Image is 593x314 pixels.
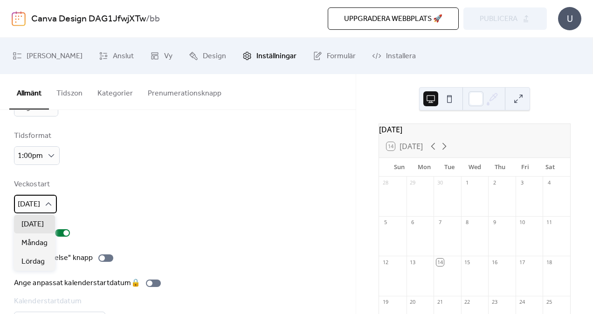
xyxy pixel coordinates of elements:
[491,299,498,306] div: 23
[436,299,443,306] div: 21
[464,299,471,306] div: 22
[344,14,442,25] span: Uppgradera webbplats 🚀
[464,259,471,266] div: 15
[150,10,160,28] b: bb
[143,41,179,70] a: Vy
[27,49,83,64] span: [PERSON_NAME]
[365,41,423,70] a: Installera
[382,299,389,306] div: 19
[491,219,498,226] div: 9
[49,74,90,109] button: Tidszon
[382,219,389,226] div: 5
[518,219,525,226] div: 10
[18,197,40,212] span: [DATE]
[328,7,459,30] button: Uppgradera webbplats 🚀
[436,179,443,186] div: 30
[21,219,44,230] span: [DATE]
[436,219,443,226] div: 7
[409,299,416,306] div: 20
[18,149,43,163] span: 1:00pm
[146,10,150,28] b: /
[21,256,45,267] span: Lördag
[512,158,538,177] div: Fri
[462,158,487,177] div: Wed
[518,179,525,186] div: 3
[12,11,26,26] img: logo
[92,41,141,70] a: Anslut
[538,158,563,177] div: Sat
[491,179,498,186] div: 2
[545,259,552,266] div: 18
[558,7,581,30] div: U
[487,158,512,177] div: Thu
[256,49,296,64] span: Inställningar
[412,158,437,177] div: Mon
[491,259,498,266] div: 16
[14,179,55,190] div: Veckostart
[182,41,233,70] a: Design
[409,259,416,266] div: 13
[386,49,416,64] span: Installera
[545,179,552,186] div: 4
[409,179,416,186] div: 29
[90,74,140,109] button: Kategorier
[382,259,389,266] div: 12
[164,49,172,64] span: Vy
[382,179,389,186] div: 28
[386,158,412,177] div: Sun
[464,219,471,226] div: 8
[379,124,570,135] div: [DATE]
[203,49,226,64] span: Design
[21,238,48,249] span: Måndag
[545,299,552,306] div: 25
[140,74,229,109] button: Prenumerationsknapp
[545,219,552,226] div: 11
[14,130,58,142] div: Tidsformat
[518,299,525,306] div: 24
[409,219,416,226] div: 6
[306,41,363,70] a: Formulär
[464,179,471,186] div: 1
[31,10,146,28] a: Canva Design DAG1JfwjXTw
[235,41,303,70] a: Inställningar
[518,259,525,266] div: 17
[327,49,356,64] span: Formulär
[9,74,49,109] button: Allmänt
[437,158,462,177] div: Tue
[6,41,90,70] a: [PERSON_NAME]
[436,259,443,266] div: 14
[113,49,134,64] span: Anslut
